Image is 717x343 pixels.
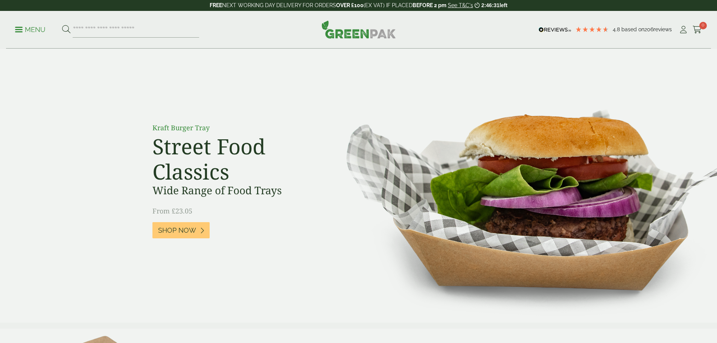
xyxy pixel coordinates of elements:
[413,2,446,8] strong: BEFORE 2 pm
[152,134,322,184] h2: Street Food Classics
[152,123,322,133] p: Kraft Burger Tray
[621,26,644,32] span: Based on
[613,26,621,32] span: 4.8
[152,184,322,197] h3: Wide Range of Food Trays
[323,49,717,323] img: Street Food Classics
[679,26,688,34] i: My Account
[575,26,609,33] div: 4.79 Stars
[539,27,571,32] img: REVIEWS.io
[693,26,702,34] i: Cart
[321,20,396,38] img: GreenPak Supplies
[336,2,364,8] strong: OVER £100
[699,22,707,29] span: 0
[152,222,210,238] a: Shop Now
[15,25,46,33] a: Menu
[448,2,473,8] a: See T&C's
[653,26,672,32] span: reviews
[499,2,507,8] span: left
[158,226,196,235] span: Shop Now
[481,2,499,8] span: 2:46:31
[15,25,46,34] p: Menu
[210,2,222,8] strong: FREE
[152,206,192,215] span: From £23.05
[644,26,653,32] span: 206
[693,24,702,35] a: 0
